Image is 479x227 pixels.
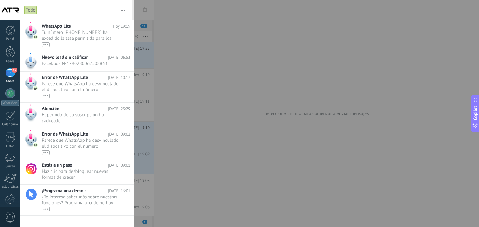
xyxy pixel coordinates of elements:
span: Parece que WhatsApp ha desvinculado el dispositivo con el número (5219992498832) de tu cuenta. Vu... [42,81,119,98]
div: Todo [24,6,37,15]
a: Nuevo lead sin calificar [DATE] 06:53 Facebook №1290280062508863 [20,51,134,71]
div: WhatsApp [1,100,19,106]
span: [DATE] 09:01 [108,162,130,168]
span: Nuevo lead sin calificar [42,54,88,60]
div: Calendario [1,123,19,127]
span: [DATE] 06:53 [108,54,130,60]
span: [DATE] 23:29 [108,106,130,112]
a: Estás a un paso [DATE] 09:01 Haz clic para desbloquear nuevas formas de crecer. [20,159,134,184]
a: Error de WhatsApp Lite [DATE] 10:17 Parece que WhatsApp ha desvinculado el dispositivo con el núm... [20,72,134,102]
span: ¡Programa una demo con un experto! [42,188,92,194]
span: Error de WhatsApp Lite [42,131,88,137]
span: Hoy 19:19 [113,23,130,29]
span: [DATE] 10:17 [108,75,130,81]
span: [DATE] 16:01 [108,188,130,194]
span: Copilot [472,106,478,120]
div: Panel [1,37,19,41]
a: Error de WhatsApp Lite [DATE] 09:02 Parece que WhatsApp ha desvinculado el dispositivo con el núm... [20,128,134,159]
span: El período de su suscripción ha caducado [42,112,119,124]
img: com.amocrm.amocrmwa.svg [33,86,38,90]
div: ••• [42,42,50,47]
span: Haz clic para desbloquear nuevas formas de crecer. [42,169,119,180]
div: ••• [42,150,50,155]
span: Error de WhatsApp Lite [42,75,88,81]
a: Atención [DATE] 23:29 El período de su suscripción ha caducado [20,103,134,128]
div: ••• [42,207,50,211]
div: ••• [42,94,50,98]
a: ¡Programa una demo con un experto! [DATE] 16:01 ¿Te interesa saber más sobre nuestras funciones? ... [20,185,134,215]
span: 12 [12,68,17,73]
div: Listas [1,144,19,148]
span: Facebook №1290280062508863 [42,61,119,67]
span: [DATE] 09:02 [108,131,130,137]
div: Chats [1,79,19,83]
img: com.amocrm.amocrmwa.svg [33,35,38,39]
span: Tu número [PHONE_NUMBER] ha excedido la tasa permitida para los mensajes de WhatsApp entrantes. L... [42,30,119,47]
div: Leads [1,59,19,63]
span: WhatsApp Lite [42,23,71,29]
div: Estadísticas [1,185,19,189]
span: ¿Te interesa saber más sobre nuestras funciones? Programa una demo hoy mismo! [42,194,119,211]
span: Estás a un paso [42,162,72,168]
div: Correo [1,164,19,169]
span: Parece que WhatsApp ha desvinculado el dispositivo con el número (5215516474662) de tu cuenta. Vu... [42,137,119,155]
img: com.amocrm.amocrmwa.svg [33,143,38,147]
span: Atención [42,106,59,112]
